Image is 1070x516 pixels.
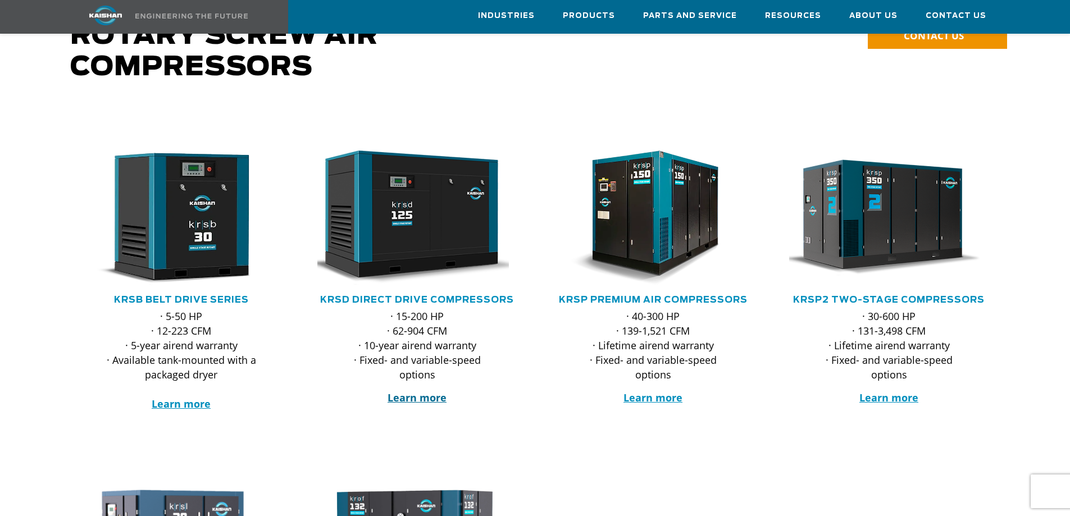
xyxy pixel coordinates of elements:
a: Contact Us [926,1,986,31]
a: Resources [765,1,821,31]
a: Learn more [388,391,447,404]
p: · 40-300 HP · 139-1,521 CFM · Lifetime airend warranty · Fixed- and variable-speed options [576,309,731,382]
a: Parts and Service [643,1,737,31]
span: CONTACT US [904,29,964,42]
p: · 30-600 HP · 131-3,498 CFM · Lifetime airend warranty · Fixed- and variable-speed options [812,309,967,382]
a: KRSB Belt Drive Series [114,295,249,304]
a: KRSD Direct Drive Compressors [320,295,514,304]
a: Learn more [623,391,682,404]
a: Learn more [859,391,918,404]
a: Industries [478,1,535,31]
span: Products [563,10,615,22]
img: krsd125 [309,150,509,285]
div: krsp350 [789,150,989,285]
img: krsb30 [73,150,273,285]
a: KRSP Premium Air Compressors [559,295,748,304]
a: Learn more [152,397,211,410]
p: · 5-50 HP · 12-223 CFM · 5-year airend warranty · Available tank-mounted with a packaged dryer [104,309,259,411]
img: krsp150 [545,150,745,285]
img: Engineering the future [135,13,248,19]
a: About Us [849,1,898,31]
a: CONTACT US [868,24,1007,49]
img: kaishan logo [63,6,148,25]
div: krsb30 [81,150,281,285]
p: · 15-200 HP · 62-904 CFM · 10-year airend warranty · Fixed- and variable-speed options [340,309,495,382]
div: krsp150 [553,150,753,285]
a: KRSP2 Two-Stage Compressors [793,295,985,304]
span: Industries [478,10,535,22]
span: Resources [765,10,821,22]
img: krsp350 [781,150,981,285]
div: krsd125 [317,150,517,285]
span: Parts and Service [643,10,737,22]
span: Contact Us [926,10,986,22]
span: About Us [849,10,898,22]
a: Products [563,1,615,31]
